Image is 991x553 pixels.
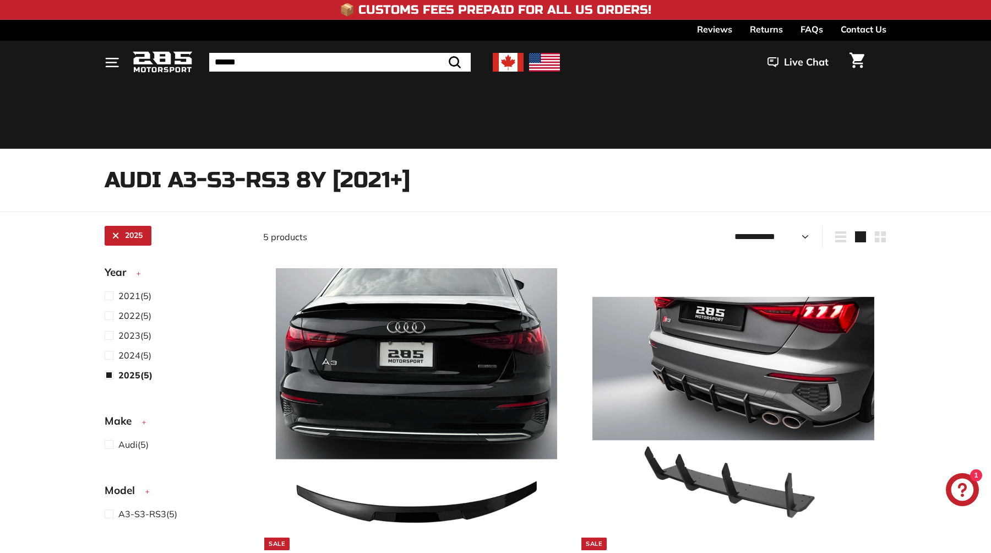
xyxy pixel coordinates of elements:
div: 5 products [263,230,575,243]
a: Returns [750,20,783,39]
span: (5) [118,309,151,322]
span: 2022 [118,310,140,321]
img: Logo_285_Motorsport_areodynamics_components [132,50,193,75]
h1: Audi A3-S3-RS3 8Y [2021+] [105,168,886,192]
span: (5) [118,349,151,362]
a: Cart [843,44,871,81]
span: Make [105,413,140,429]
span: Model [105,482,143,498]
a: FAQs [801,20,823,39]
span: (5) [118,507,177,521]
span: Live Chat [784,55,829,69]
div: Sale [264,538,290,550]
span: Year [105,264,134,280]
span: 2024 [118,350,140,361]
button: Year [105,261,246,289]
span: (5) [118,329,151,342]
h4: 📦 Customs Fees Prepaid for All US Orders! [340,3,651,17]
button: Model [105,479,246,507]
span: A3-S3-RS3 [118,508,166,519]
button: Live Chat [753,48,843,76]
input: Search [209,53,471,72]
a: Contact Us [841,20,886,39]
span: Audi [118,439,138,450]
span: (5) [118,289,151,302]
span: 2021 [118,290,140,301]
span: (5) [118,438,149,451]
a: Reviews [697,20,732,39]
div: Sale [581,538,607,550]
inbox-online-store-chat: Shopify online store chat [943,473,982,509]
button: Make [105,410,246,437]
span: 2025 [118,370,140,381]
span: (5) [118,368,153,382]
span: 2023 [118,330,140,341]
a: 2025 [105,226,151,246]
